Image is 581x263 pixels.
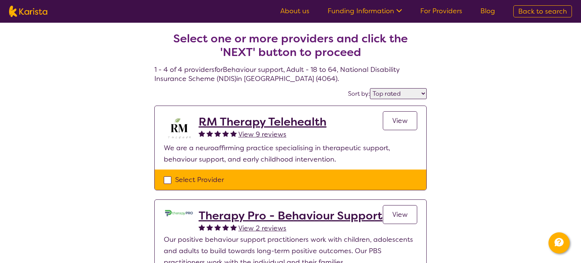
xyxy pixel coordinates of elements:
span: View [392,116,408,125]
a: Back to search [513,5,572,17]
img: fullstar [230,224,237,230]
a: View [383,205,417,224]
a: RM Therapy Telehealth [199,115,326,129]
img: fullstar [214,130,221,137]
img: jttgg6svmq52q30bnse1.jpg [164,209,194,217]
button: Channel Menu [548,232,570,254]
a: View [383,111,417,130]
span: Back to search [518,7,567,16]
img: fullstar [207,224,213,230]
a: About us [280,6,309,16]
label: Sort by: [348,90,370,98]
img: fullstar [230,130,237,137]
img: fullstar [207,130,213,137]
a: Funding Information [328,6,402,16]
img: fullstar [199,130,205,137]
img: fullstar [222,224,229,230]
a: Blog [480,6,495,16]
img: fullstar [214,224,221,230]
h4: 1 - 4 of 4 providers for Behaviour support , Adult - 18 to 64 , National Disability Insurance Sch... [154,14,427,83]
span: View 2 reviews [238,224,286,233]
h2: Select one or more providers and click the 'NEXT' button to proceed [163,32,418,59]
a: View 9 reviews [238,129,286,140]
span: View [392,210,408,219]
img: b3hjthhf71fnbidirs13.png [164,115,194,142]
a: View 2 reviews [238,223,286,234]
img: Karista logo [9,6,47,17]
img: fullstar [199,224,205,230]
p: We are a neuroaffirming practice specialising in therapeutic support, behaviour support, and earl... [164,142,417,165]
img: fullstar [222,130,229,137]
a: For Providers [420,6,462,16]
span: View 9 reviews [238,130,286,139]
a: Therapy Pro - Behaviour Support [199,209,382,223]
